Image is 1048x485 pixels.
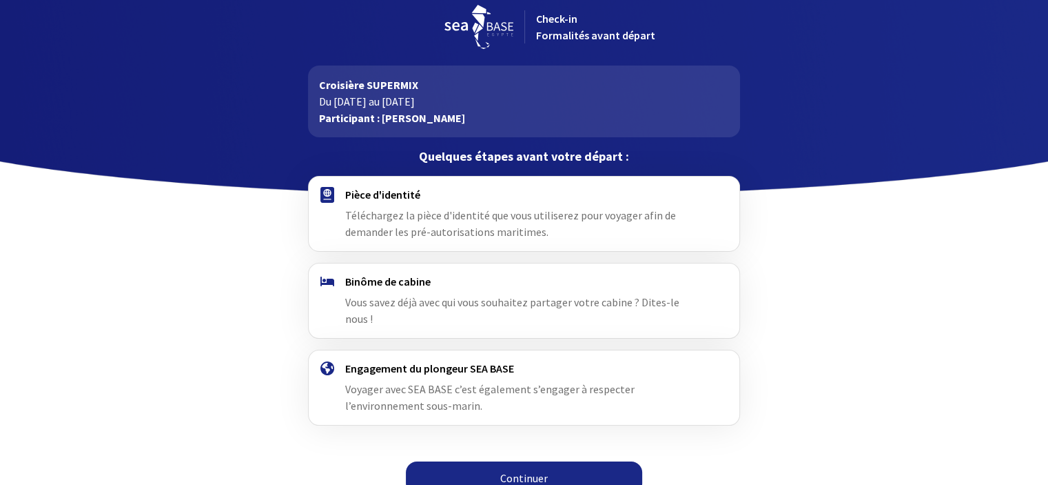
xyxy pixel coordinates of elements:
[345,275,703,288] h4: Binôme de cabine
[345,208,676,239] span: Téléchargez la pièce d'identité que vous utiliserez pour voyager afin de demander les pré-autoris...
[308,148,740,165] p: Quelques étapes avant votre départ :
[319,93,729,110] p: Du [DATE] au [DATE]
[444,5,513,49] img: logo_seabase.svg
[536,12,655,42] span: Check-in Formalités avant départ
[320,187,334,203] img: passport.svg
[345,188,703,201] h4: Pièce d'identité
[319,77,729,93] p: Croisière SUPERMIX
[345,382,635,413] span: Voyager avec SEA BASE c’est également s’engager à respecter l’environnement sous-marin.
[319,110,729,126] p: Participant : [PERSON_NAME]
[345,295,679,326] span: Vous savez déjà avec qui vous souhaitez partager votre cabine ? Dites-le nous !
[320,277,334,286] img: binome.svg
[320,362,334,375] img: engagement.svg
[345,362,703,375] h4: Engagement du plongeur SEA BASE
